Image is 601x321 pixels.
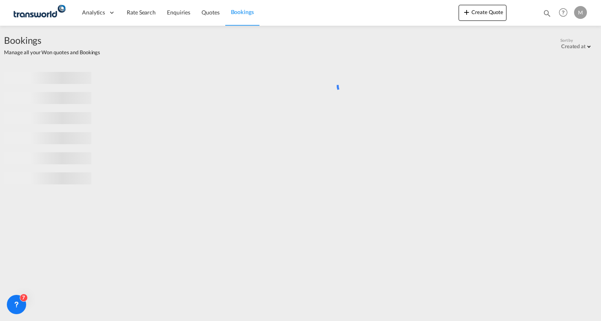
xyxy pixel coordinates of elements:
span: Sort by [560,37,573,43]
div: Help [556,6,574,20]
span: Manage all your Won quotes and Bookings [4,49,100,56]
md-icon: icon-magnify [543,9,552,18]
span: Analytics [82,8,105,16]
img: 1a84b2306ded11f09c1219774cd0a0fe.png [12,4,66,22]
button: icon-plus 400-fgCreate Quote [459,5,506,21]
span: Bookings [231,8,254,15]
md-icon: icon-plus 400-fg [462,7,471,17]
div: icon-magnify [543,9,552,21]
span: Quotes [202,9,219,16]
span: Enquiries [167,9,190,16]
span: Help [556,6,570,19]
div: Created at [561,43,586,49]
span: Rate Search [127,9,156,16]
span: Bookings [4,34,100,47]
div: M [574,6,587,19]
